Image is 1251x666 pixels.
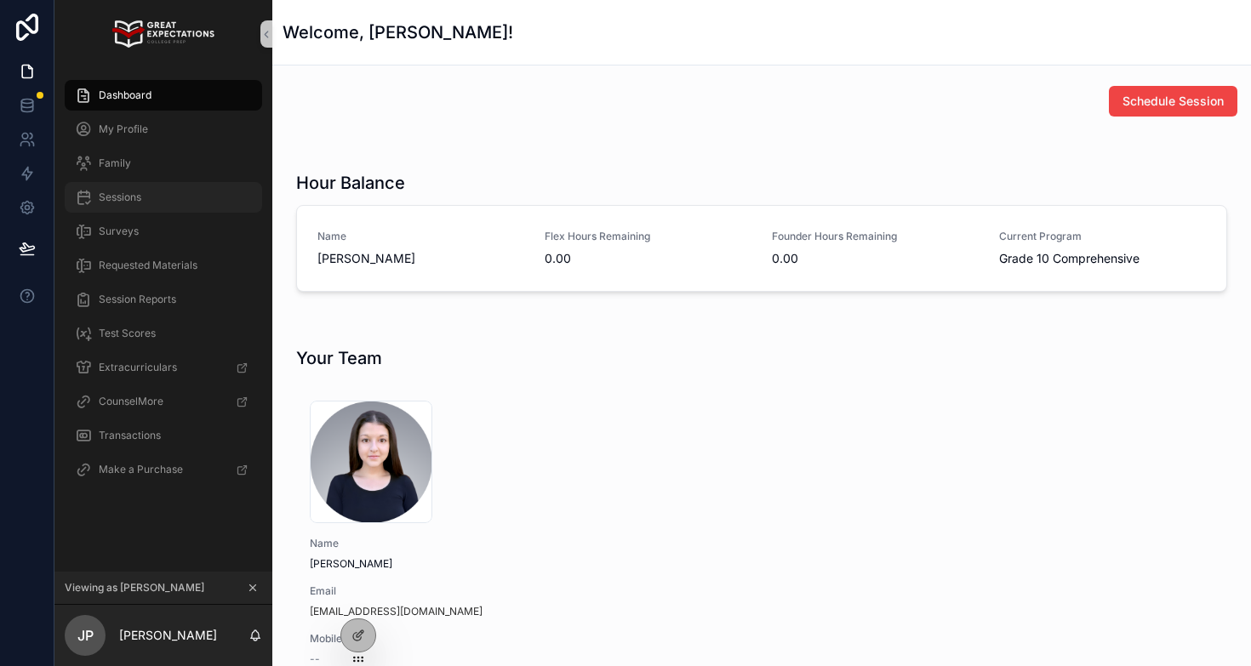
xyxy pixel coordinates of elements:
a: CounselMore [65,386,262,417]
span: Grade 10 Comprehensive [999,250,1206,267]
span: Requested Materials [99,259,197,272]
span: CounselMore [99,395,163,408]
h1: Hour Balance [296,171,405,195]
h1: Welcome, [PERSON_NAME]! [283,20,513,44]
span: Make a Purchase [99,463,183,476]
div: scrollable content [54,68,272,507]
span: -- [310,652,320,666]
img: App logo [112,20,214,48]
span: Schedule Session [1122,93,1224,110]
a: Test Scores [65,318,262,349]
a: Family [65,148,262,179]
span: Viewing as [PERSON_NAME] [65,581,204,595]
a: Make a Purchase [65,454,262,485]
span: Family [99,157,131,170]
span: Test Scores [99,327,156,340]
span: Surveys [99,225,139,238]
span: [PERSON_NAME] [310,557,609,571]
span: Email [310,584,609,598]
span: Sessions [99,191,141,204]
span: 0.00 [545,250,751,267]
button: Schedule Session [1109,86,1237,117]
span: Mobile Phone [310,632,609,646]
a: My Profile [65,114,262,145]
span: Dashboard [99,88,151,102]
span: Flex Hours Remaining [545,230,751,243]
a: Requested Materials [65,250,262,281]
a: Session Reports [65,284,262,315]
a: [EMAIL_ADDRESS][DOMAIN_NAME] [310,605,483,618]
span: Name [310,537,609,550]
span: JP [77,625,94,646]
span: Current Program [999,230,1206,243]
span: Session Reports [99,293,176,306]
span: Transactions [99,429,161,442]
a: Extracurriculars [65,352,262,383]
a: Transactions [65,420,262,451]
span: [PERSON_NAME] [317,250,524,267]
span: Extracurriculars [99,361,177,374]
span: My Profile [99,122,148,136]
p: [PERSON_NAME] [119,627,217,644]
span: 0.00 [772,250,979,267]
h1: Your Team [296,346,382,370]
a: Surveys [65,216,262,247]
a: Sessions [65,182,262,213]
span: Founder Hours Remaining [772,230,979,243]
a: Dashboard [65,80,262,111]
span: Name [317,230,524,243]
